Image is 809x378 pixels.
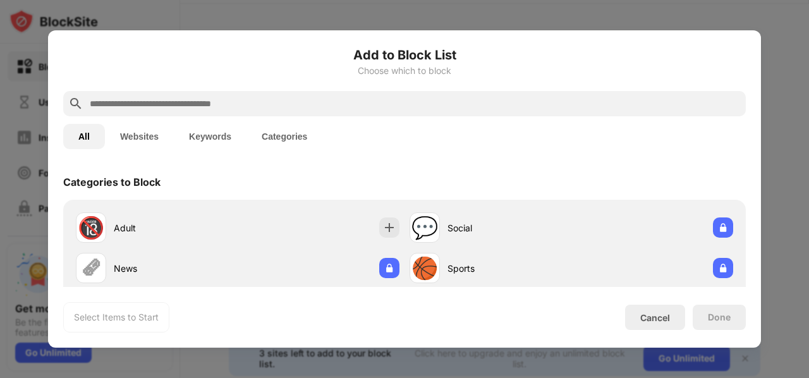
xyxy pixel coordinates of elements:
div: News [114,262,238,275]
button: Websites [105,124,174,149]
button: Categories [246,124,322,149]
div: 🔞 [78,215,104,241]
button: Keywords [174,124,246,149]
div: Adult [114,221,238,235]
div: Sports [447,262,571,275]
div: Choose which to block [63,66,746,76]
div: Done [708,312,731,322]
h6: Add to Block List [63,46,746,64]
div: Cancel [640,312,670,323]
div: 🗞 [80,255,102,281]
img: search.svg [68,96,83,111]
button: All [63,124,105,149]
div: Select Items to Start [74,311,159,324]
div: 🏀 [411,255,438,281]
div: Categories to Block [63,176,161,188]
div: 💬 [411,215,438,241]
div: Social [447,221,571,235]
